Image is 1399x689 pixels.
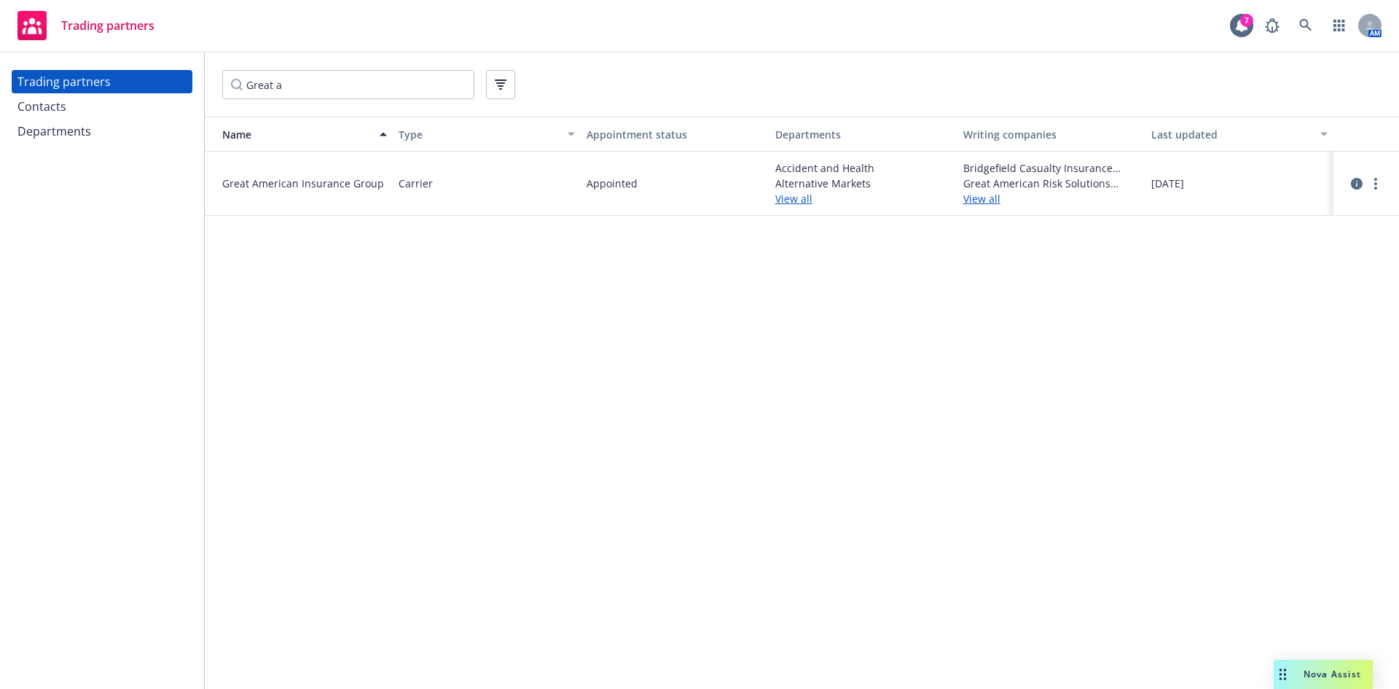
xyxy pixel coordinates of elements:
div: Name [211,127,371,142]
a: Trading partners [12,5,160,46]
div: Trading partners [17,70,111,93]
input: Filter by keyword... [222,70,474,99]
span: Accident and Health [775,160,952,176]
span: Nova Assist [1304,668,1361,680]
div: Contacts [17,95,66,118]
span: Appointed [587,176,638,191]
span: Great American Risk Solutions Surplus Lines Insurance Company [963,176,1140,191]
div: Writing companies [963,127,1140,142]
button: Name [205,117,393,152]
a: Report a Bug [1258,11,1287,40]
div: Drag to move [1274,660,1292,689]
a: circleInformation [1348,175,1365,192]
button: Last updated [1145,117,1333,152]
span: Carrier [399,176,433,191]
a: View all [963,191,1140,206]
a: Contacts [12,95,192,118]
div: Departments [775,127,952,142]
button: Appointment status [581,117,769,152]
a: Search [1291,11,1320,40]
span: Alternative Markets [775,176,952,191]
span: Great American Insurance Group [222,176,387,191]
div: Departments [17,120,91,143]
div: Appointment status [587,127,763,142]
div: Type [399,127,559,142]
span: Bridgefield Casualty Insurance Company [963,160,1140,176]
div: 7 [1240,14,1253,27]
span: Trading partners [61,20,154,31]
button: Type [393,117,581,152]
a: View all [775,191,952,206]
a: Switch app [1325,11,1354,40]
a: Trading partners [12,70,192,93]
button: Nova Assist [1274,660,1373,689]
div: Last updated [1151,127,1312,142]
a: more [1367,175,1384,192]
span: [DATE] [1151,176,1184,191]
a: Departments [12,120,192,143]
button: Departments [769,117,957,152]
button: Writing companies [957,117,1145,152]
